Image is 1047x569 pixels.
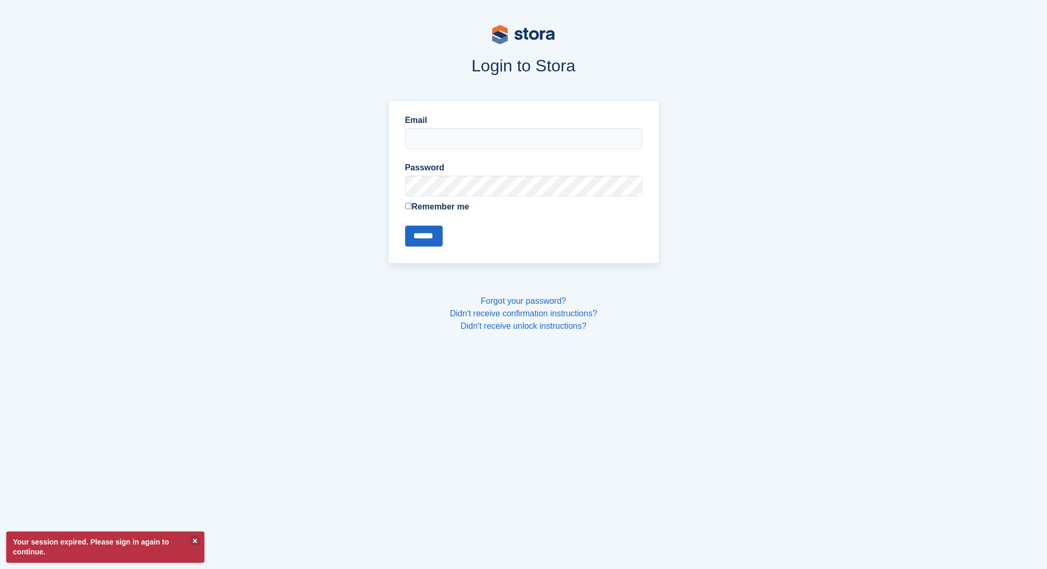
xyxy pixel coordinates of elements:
[405,201,642,213] label: Remember me
[405,114,642,127] label: Email
[405,203,412,209] input: Remember me
[481,296,566,305] a: Forgot your password?
[6,531,204,563] p: Your session expired. Please sign in again to continue.
[450,309,597,318] a: Didn't receive confirmation instructions?
[492,25,555,44] img: stora-logo-53a41332b3708ae10de48c4981b4e9114cc0af31d8433b30ea865607fb682f29.svg
[189,56,858,75] h1: Login to Stora
[460,321,586,330] a: Didn't receive unlock instructions?
[405,162,642,174] label: Password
